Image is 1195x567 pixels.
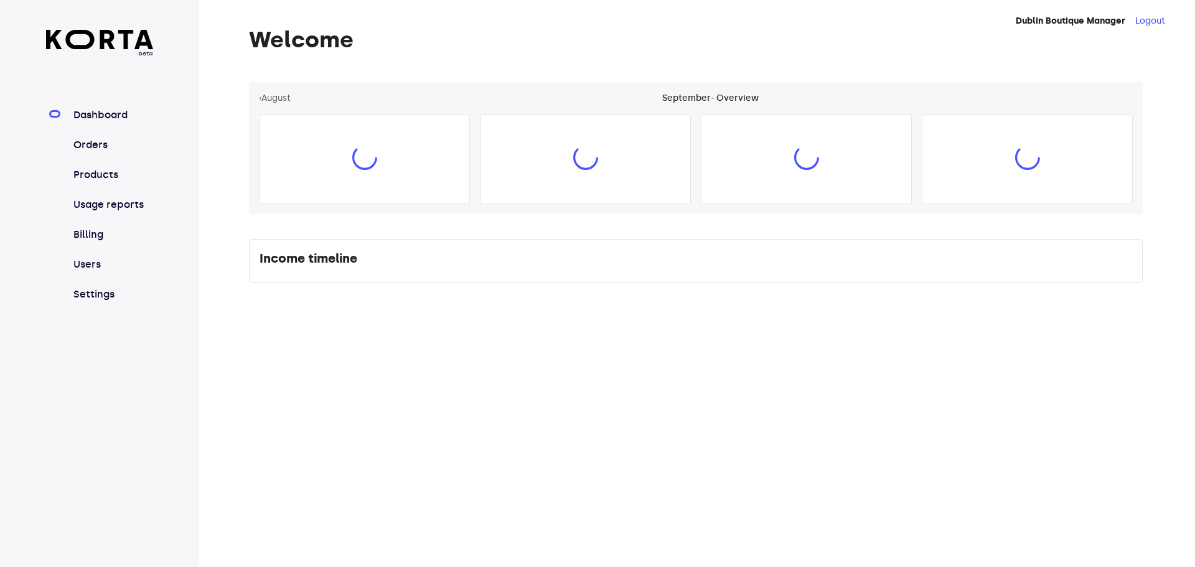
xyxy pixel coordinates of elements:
[46,49,154,58] span: beta
[71,197,154,212] a: Usage reports
[46,30,154,49] img: Korta
[1016,16,1125,26] strong: Dublin Boutique Manager
[71,287,154,302] a: Settings
[71,138,154,152] a: Orders
[259,92,291,105] button: ‹August
[71,167,154,182] a: Products
[249,27,1143,52] h1: Welcome
[71,257,154,272] a: Users
[662,92,759,105] div: September - Overview
[71,108,154,123] a: Dashboard
[1135,15,1165,27] button: Logout
[71,227,154,242] a: Billing
[46,30,154,58] a: beta
[260,250,1132,272] div: Income timeline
